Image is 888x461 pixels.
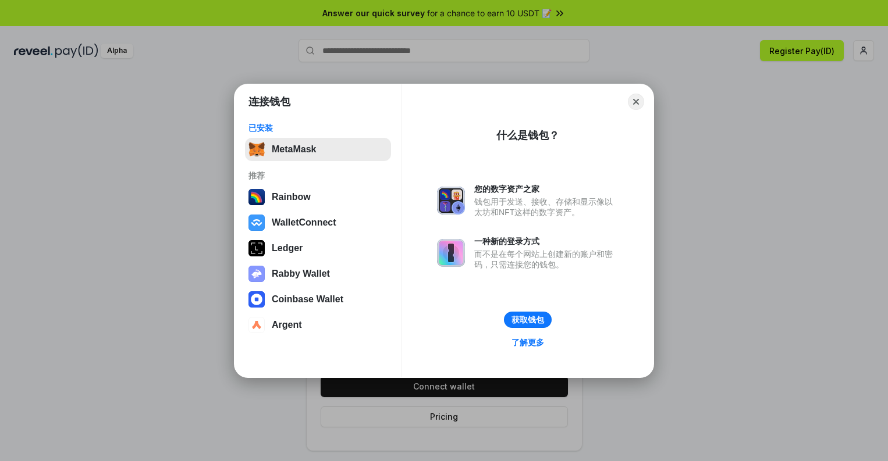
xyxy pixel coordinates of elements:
button: 获取钱包 [504,312,552,328]
img: svg+xml,%3Csvg%20width%3D%2228%22%20height%3D%2228%22%20viewBox%3D%220%200%2028%2028%22%20fill%3D... [248,215,265,231]
img: svg+xml,%3Csvg%20xmlns%3D%22http%3A%2F%2Fwww.w3.org%2F2000%2Fsvg%22%20fill%3D%22none%22%20viewBox... [437,187,465,215]
div: 推荐 [248,170,388,181]
div: Rabby Wallet [272,269,330,279]
img: svg+xml,%3Csvg%20xmlns%3D%22http%3A%2F%2Fwww.w3.org%2F2000%2Fsvg%22%20width%3D%2228%22%20height%3... [248,240,265,256]
div: Coinbase Wallet [272,294,343,305]
img: svg+xml,%3Csvg%20width%3D%2228%22%20height%3D%2228%22%20viewBox%3D%220%200%2028%2028%22%20fill%3D... [248,291,265,308]
img: svg+xml,%3Csvg%20width%3D%22120%22%20height%3D%22120%22%20viewBox%3D%220%200%20120%20120%22%20fil... [248,189,265,205]
div: 了解更多 [512,337,544,348]
div: 已安装 [248,123,388,133]
div: MetaMask [272,144,316,155]
button: Ledger [245,237,391,260]
button: MetaMask [245,138,391,161]
div: Ledger [272,243,303,253]
h1: 连接钱包 [248,95,290,109]
button: WalletConnect [245,211,391,234]
div: Rainbow [272,192,311,202]
button: Rainbow [245,185,391,209]
div: 什么是钱包？ [496,128,559,142]
div: 获取钱包 [512,315,544,325]
img: svg+xml,%3Csvg%20xmlns%3D%22http%3A%2F%2Fwww.w3.org%2F2000%2Fsvg%22%20fill%3D%22none%22%20viewBox... [248,266,265,282]
img: svg+xml,%3Csvg%20xmlns%3D%22http%3A%2F%2Fwww.w3.org%2F2000%2Fsvg%22%20fill%3D%22none%22%20viewBox... [437,239,465,267]
button: Close [628,94,644,110]
button: Coinbase Wallet [245,288,391,311]
div: 您的数字资产之家 [474,184,619,194]
button: Argent [245,313,391,337]
div: Argent [272,320,302,330]
img: svg+xml,%3Csvg%20width%3D%2228%22%20height%3D%2228%22%20viewBox%3D%220%200%2028%2028%22%20fill%3D... [248,317,265,333]
button: Rabby Wallet [245,262,391,285]
div: WalletConnect [272,217,336,228]
div: 而不是在每个网站上创建新的账户和密码，只需连接您的钱包。 [474,249,619,270]
img: svg+xml,%3Csvg%20fill%3D%22none%22%20height%3D%2233%22%20viewBox%3D%220%200%2035%2033%22%20width%... [248,141,265,158]
a: 了解更多 [505,335,551,350]
div: 一种新的登录方式 [474,236,619,246]
div: 钱包用于发送、接收、存储和显示像以太坊和NFT这样的数字资产。 [474,196,619,217]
